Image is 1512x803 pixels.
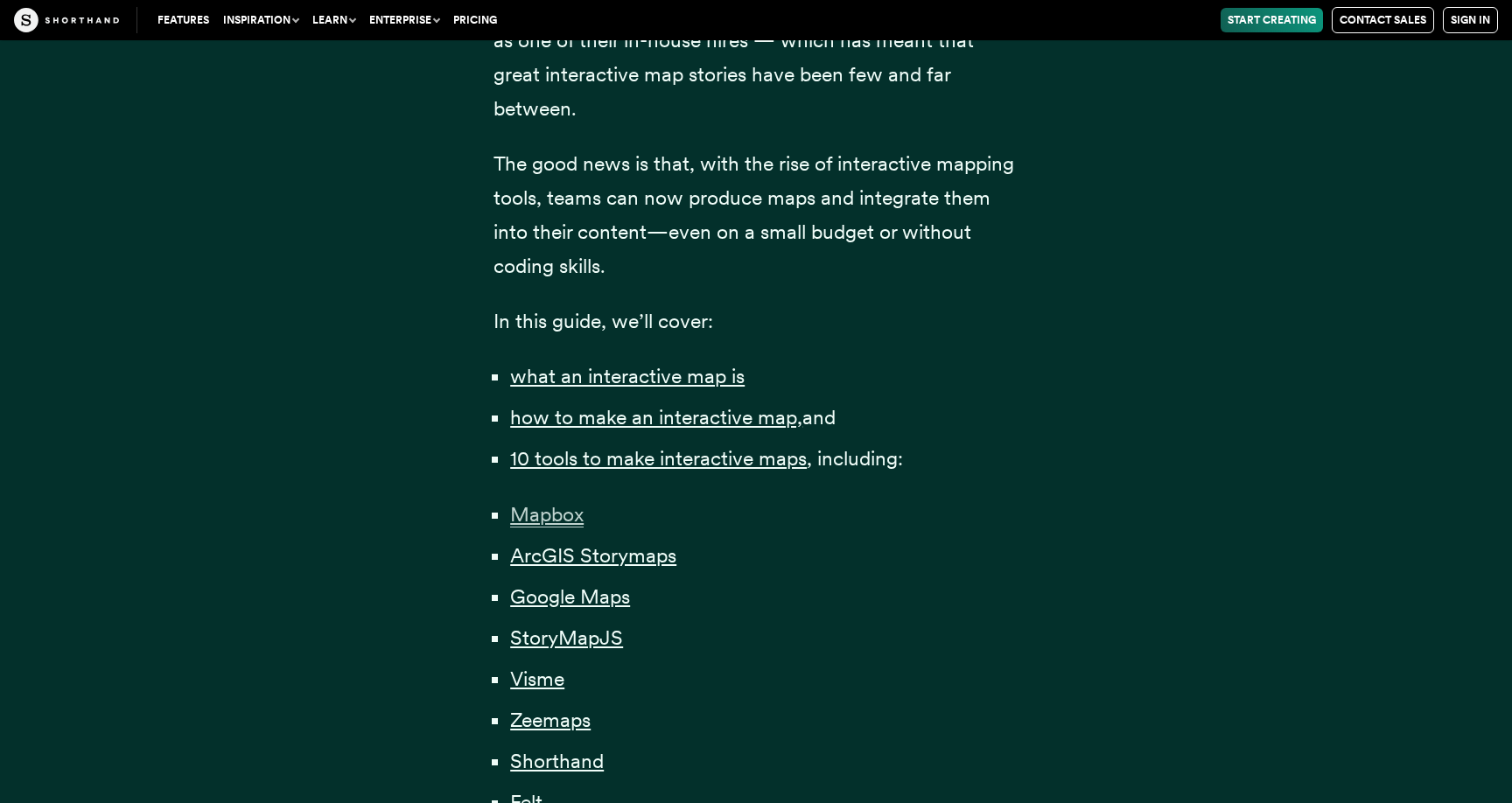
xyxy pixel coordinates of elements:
[362,8,446,32] button: Enterprise
[802,405,836,429] span: and
[510,667,564,691] a: Visme
[493,151,1014,278] span: The good news is that, with the rise of interactive mapping tools, teams can now produce maps and...
[510,446,807,471] a: 10 tools to make interactive maps
[150,8,216,32] a: Features
[1332,7,1434,33] a: Contact Sales
[305,8,362,32] button: Learn
[510,708,591,732] a: Zeemaps
[510,584,630,609] a: Google Maps
[446,8,504,32] a: Pricing
[510,502,584,527] a: Mapbox
[14,8,119,32] img: The Craft
[1443,7,1498,33] a: Sign in
[216,8,305,32] button: Inspiration
[1221,8,1323,32] a: Start Creating
[510,625,623,650] a: StoryMapJS
[510,543,676,568] a: ArcGIS Storymaps
[493,309,713,333] span: In this guide, we’ll cover:
[510,749,604,773] a: Shorthand
[807,446,903,471] span: , including:
[510,405,802,429] a: how to make an interactive map,
[510,364,745,388] a: what an interactive map is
